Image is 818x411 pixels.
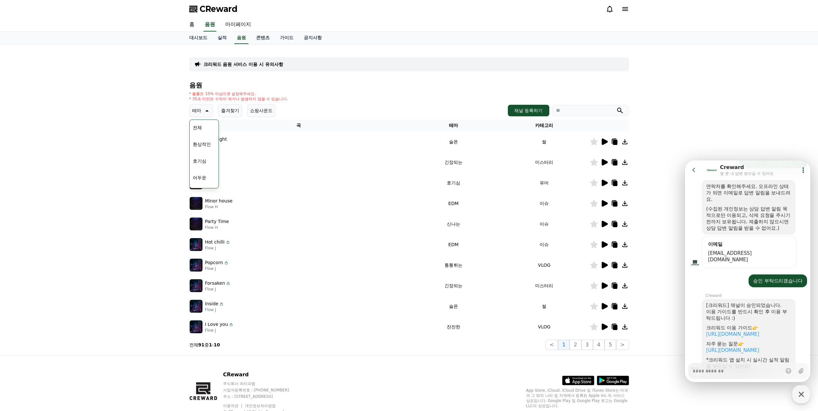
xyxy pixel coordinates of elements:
img: music [190,218,202,230]
button: 4 [593,340,605,350]
td: VLOG [499,317,590,337]
button: 즐겨찾기 [218,104,242,117]
iframe: Channel chat [685,160,810,382]
td: 이슈 [499,234,590,255]
p: Flow H [205,204,233,210]
img: music [190,197,202,210]
strong: 91 [198,342,204,347]
p: Forsaken [205,280,225,287]
p: Sad Night [205,136,227,143]
a: 이용약관 [223,404,243,408]
button: 2 [570,340,581,350]
span: CReward [200,4,238,14]
img: music [190,279,202,292]
strong: 10 [214,342,220,347]
p: 주식회사 와이피랩 [223,381,301,386]
button: 어두운 [190,171,209,185]
p: 주소 : [STREET_ADDRESS] [223,394,301,399]
img: music [190,320,202,333]
td: VLOG [499,255,590,275]
td: 슬픈 [408,131,499,152]
p: CReward [223,371,301,379]
p: Flow J [205,307,224,312]
p: I Love you [205,321,228,328]
p: Inside [205,300,219,307]
p: Flow J [205,328,234,333]
p: 테마 [192,106,201,115]
img: music [190,259,202,272]
button: 1 [558,340,570,350]
a: 음원 [234,32,248,44]
p: Flow H [205,225,229,230]
button: > [616,340,629,350]
td: 긴장되는 [408,152,499,173]
a: 공지사항 [299,32,327,44]
td: EDM [408,234,499,255]
td: 썰 [499,296,590,317]
button: 쇼핑사운드 [247,104,275,117]
button: 호기심 [190,154,209,168]
a: 마이페이지 [220,18,256,31]
th: 테마 [408,120,499,131]
h4: 음원 [189,82,629,89]
a: 홈 [184,18,200,31]
td: 미스터리 [499,275,590,296]
th: 카테고리 [499,120,590,131]
a: 음원 [203,18,216,31]
td: 슬픈 [408,296,499,317]
p: * 35초 미만은 수익이 적거나 발생하지 않을 수 있습니다. [189,96,288,102]
td: 통통튀는 [408,255,499,275]
p: Popcorn [205,259,223,266]
button: 환상적인 [190,137,213,151]
button: 채널 등록하기 [508,105,549,116]
button: 테마 [189,104,213,117]
td: 썰 [499,131,590,152]
td: EDM [408,193,499,214]
a: 가이드 [275,32,299,44]
strong: 1 [209,342,212,347]
p: Flow J [205,266,229,271]
p: Flow J [205,287,231,292]
td: 이슈 [499,193,590,214]
td: 유머 [499,173,590,193]
img: music [190,300,202,313]
p: Hot chilli [205,239,225,246]
a: 크리워드 음원 서비스 이용 시 유의사항 [203,61,283,67]
td: 미스터리 [499,152,590,173]
button: 5 [605,340,616,350]
p: Minor house [205,198,233,204]
a: 콘텐츠 [251,32,275,44]
td: 잔잔한 [408,317,499,337]
p: 전체 중 - [189,342,220,348]
a: 대시보드 [184,32,212,44]
p: * 볼륨은 15% 이상으로 설정해주세요. [189,91,288,96]
p: App Store, iCloud, iCloud Drive 및 iTunes Store는 미국과 그 밖의 나라 및 지역에서 등록된 Apple Inc.의 서비스 상표입니다. Goo... [526,388,629,408]
td: 이슈 [499,214,590,234]
a: 실적 [212,32,232,44]
a: CReward [189,4,238,14]
td: 긴장되는 [408,275,499,296]
p: Party Time [205,218,229,225]
th: 곡 [189,120,408,131]
button: < [545,340,558,350]
p: Flow J [205,246,230,251]
a: 개인정보처리방침 [245,404,276,408]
